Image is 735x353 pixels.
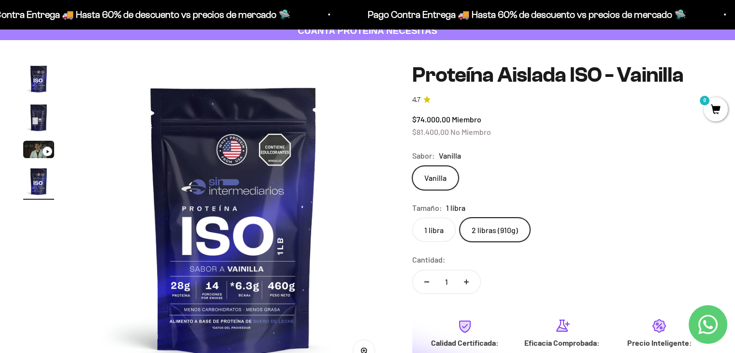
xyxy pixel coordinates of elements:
h1: Proteína Aislada ISO - Vainilla [412,63,712,87]
div: Más detalles sobre la fecha exacta de entrega. [12,74,200,91]
strong: CUANTA PROTEÍNA NECESITAS [298,26,437,36]
button: Enviar [157,144,200,161]
a: 0 [704,105,728,116]
legend: Sabor: [412,149,435,162]
span: 4.7 [412,95,420,105]
button: Reducir cantidad [413,270,441,294]
div: Un mensaje de garantía de satisfacción visible. [12,94,200,111]
button: Ir al artículo 3 [23,141,54,161]
button: Ir al artículo 2 [23,102,54,136]
legend: Tamaño: [412,202,442,214]
p: ¿Qué te daría la seguridad final para añadir este producto a tu carrito? [12,15,200,38]
span: Miembro [452,115,481,124]
strong: Eficacia Comprobada: [524,338,600,347]
img: Proteína Aislada ISO - Vainilla [23,63,54,94]
span: $81.400,00 [412,127,449,136]
span: Enviar [158,144,199,161]
mark: 0 [699,95,710,106]
div: La confirmación de la pureza de los ingredientes. [12,113,200,139]
span: Vanilla [439,149,461,162]
img: Proteína Aislada ISO - Vainilla [23,102,54,133]
label: Cantidad: [412,253,446,266]
span: 1 libra [446,202,465,214]
strong: Calidad Certificada: [431,338,499,347]
div: Un aval de expertos o estudios clínicos en la página. [12,46,200,72]
button: Ir al artículo 1 [23,63,54,97]
img: Proteína Aislada ISO - Vainilla [23,166,54,197]
strong: Precio Inteligente: [627,338,692,347]
p: Pago Contra Entrega 🚚 Hasta 60% de descuento vs precios de mercado 🛸 [367,7,685,22]
span: No Miembro [450,127,491,136]
a: 4.74.7 de 5.0 estrellas [412,95,712,105]
span: $74.000,00 [412,115,450,124]
button: Aumentar cantidad [452,270,480,294]
button: Ir al artículo 4 [23,166,54,200]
